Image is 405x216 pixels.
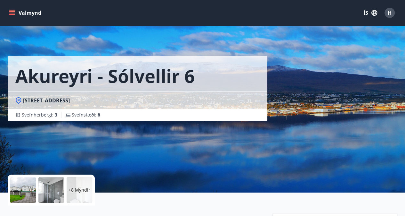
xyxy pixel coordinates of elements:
[23,97,70,104] span: [STREET_ADDRESS]
[22,112,57,118] span: Svefnherbergi :
[72,112,100,118] span: Svefnstæði :
[55,112,57,118] span: 3
[382,5,397,21] button: H
[15,64,195,88] h1: Akureyri - Sólvellir 6
[388,9,392,16] span: H
[360,7,381,19] button: ÍS
[98,112,100,118] span: 8
[8,7,44,19] button: menu
[69,187,90,193] p: +8 Myndir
